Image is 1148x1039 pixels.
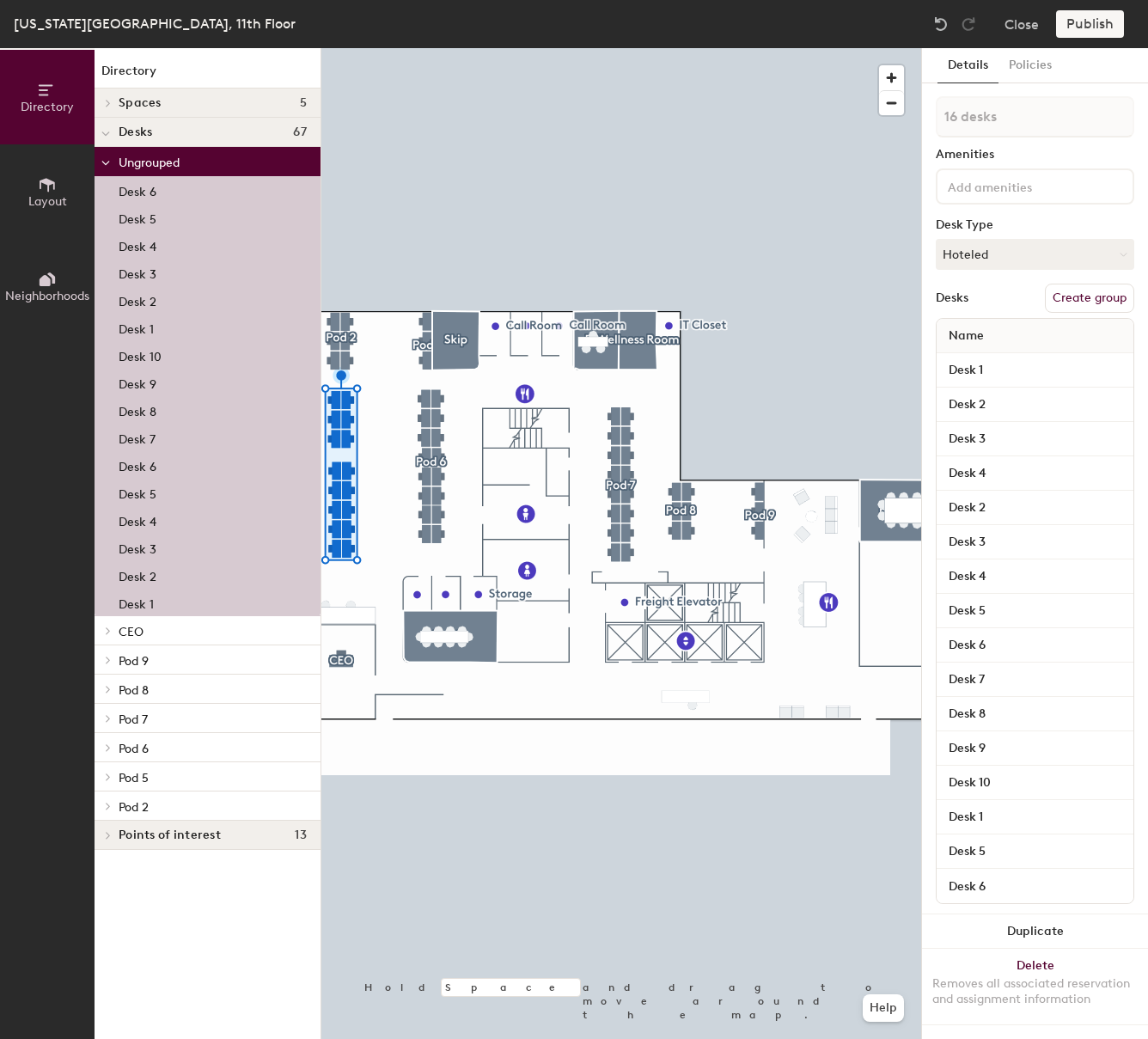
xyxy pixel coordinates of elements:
p: Desk 7 [119,427,156,447]
p: Desk 6 [119,180,156,199]
span: 5 [300,96,307,110]
p: Desk 5 [119,207,156,227]
input: Unnamed desk [940,565,1130,589]
input: Unnamed desk [940,530,1130,554]
div: Desk Type [936,218,1134,232]
p: Desk 3 [119,537,156,557]
span: Neighborhoods [5,289,89,303]
span: Pod 8 [119,683,149,698]
img: Redo [960,15,977,33]
p: Desk 8 [119,400,156,419]
span: Pod 5 [119,771,149,785]
span: Directory [21,100,74,114]
div: Amenities [936,148,1134,162]
button: Create group [1045,284,1134,313]
input: Unnamed desk [940,393,1130,417]
input: Unnamed desk [940,874,1130,898]
h1: Directory [95,62,321,89]
p: Desk 4 [119,510,156,529]
span: Pod 6 [119,742,149,756]
span: Points of interest [119,828,221,842]
img: Undo [932,15,950,33]
button: Policies [998,48,1062,83]
span: CEO [119,625,143,639]
p: Desk 2 [119,290,156,309]
p: Desk 4 [119,235,156,254]
p: Desk 6 [119,455,156,474]
input: Unnamed desk [940,840,1130,864]
p: Desk 2 [119,565,156,584]
p: Desk 1 [119,592,154,612]
input: Unnamed desk [940,771,1130,795]
button: Duplicate [922,914,1148,949]
span: Name [940,321,992,351]
button: DeleteRemoves all associated reservation and assignment information [922,949,1148,1024]
span: Spaces [119,96,162,110]
p: Desk 1 [119,317,154,337]
input: Unnamed desk [940,668,1130,692]
input: Unnamed desk [940,702,1130,726]
input: Unnamed desk [940,496,1130,520]
input: Unnamed desk [940,599,1130,623]
button: Hoteled [936,239,1134,270]
p: Desk 5 [119,482,156,502]
input: Unnamed desk [940,427,1130,451]
button: Close [1004,10,1039,38]
span: Pod 7 [119,712,148,727]
span: Ungrouped [119,156,180,170]
input: Unnamed desk [940,358,1130,382]
div: Desks [936,291,968,305]
span: Desks [119,125,152,139]
input: Add amenities [944,175,1099,196]
p: Desk 3 [119,262,156,282]
p: Desk 9 [119,372,156,392]
input: Unnamed desk [940,736,1130,761]
p: Desk 10 [119,345,162,364]
div: Removes all associated reservation and assignment information [932,976,1138,1007]
input: Unnamed desk [940,805,1130,829]
span: Layout [28,194,67,209]
input: Unnamed desk [940,461,1130,486]
span: Pod 2 [119,800,149,815]
button: Help [863,994,904,1022]
span: 13 [295,828,307,842]
span: Pod 9 [119,654,149,669]
div: [US_STATE][GEOGRAPHIC_DATA], 11th Floor [14,13,296,34]
button: Details [937,48,998,83]
input: Unnamed desk [940,633,1130,657]
span: 67 [293,125,307,139]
